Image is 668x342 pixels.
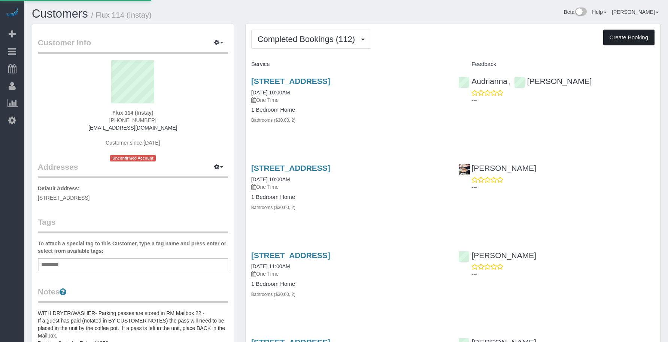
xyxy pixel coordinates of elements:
[251,281,447,287] h4: 1 Bedroom Home
[38,185,80,192] label: Default Address:
[251,164,330,172] a: [STREET_ADDRESS]
[38,240,228,255] label: To attach a special tag to this Customer, type a tag name and press enter or select from availabl...
[38,217,228,233] legend: Tags
[458,77,507,85] a: Audrianna
[258,34,359,44] span: Completed Bookings (112)
[251,96,447,104] p: One Time
[110,155,156,161] span: Unconfirmed Account
[251,90,290,96] a: [DATE] 10:00AM
[592,9,607,15] a: Help
[603,30,655,45] button: Create Booking
[458,61,655,67] h4: Feedback
[458,164,536,172] a: [PERSON_NAME]
[38,286,228,303] legend: Notes
[514,77,592,85] a: [PERSON_NAME]
[458,251,536,260] a: [PERSON_NAME]
[251,263,290,269] a: [DATE] 11:00AM
[4,7,19,18] img: Automaid Logo
[574,7,587,17] img: New interface
[251,61,447,67] h4: Service
[106,140,160,146] span: Customer since [DATE]
[251,183,447,191] p: One Time
[471,184,655,191] p: ---
[509,79,510,85] span: ,
[109,117,157,123] span: [PHONE_NUMBER]
[38,37,228,54] legend: Customer Info
[612,9,659,15] a: [PERSON_NAME]
[471,270,655,278] p: ---
[251,77,330,85] a: [STREET_ADDRESS]
[251,107,447,113] h4: 1 Bedroom Home
[251,292,295,297] small: Bathrooms ($30.00, 2)
[251,118,295,123] small: Bathrooms ($30.00, 2)
[459,164,470,175] img: Jess
[471,97,655,104] p: ---
[88,125,177,131] a: [EMAIL_ADDRESS][DOMAIN_NAME]
[32,7,88,20] a: Customers
[251,270,447,278] p: One Time
[91,11,152,19] small: / Flux 114 (Instay)
[251,251,330,260] a: [STREET_ADDRESS]
[251,30,371,49] button: Completed Bookings (112)
[251,176,290,182] a: [DATE] 10:00AM
[38,195,89,201] span: [STREET_ADDRESS]
[251,194,447,200] h4: 1 Bedroom Home
[112,110,154,116] strong: Flux 114 (Instay)
[251,205,295,210] small: Bathrooms ($30.00, 2)
[564,9,587,15] a: Beta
